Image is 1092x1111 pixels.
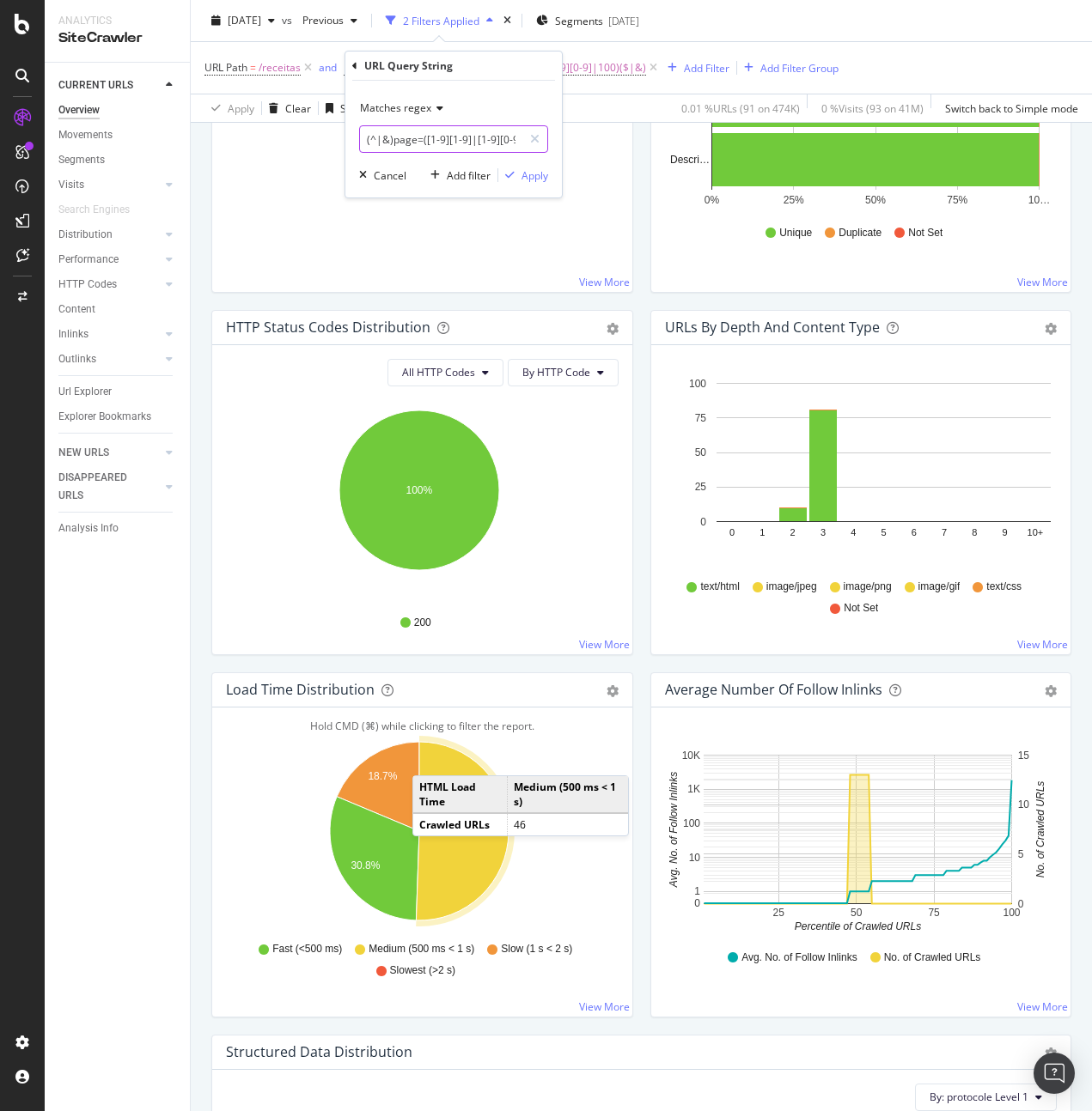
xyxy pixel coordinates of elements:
[226,735,612,934] svg: A chart.
[58,151,105,169] div: Segments
[58,276,161,294] a: HTTP Codes
[579,637,630,652] a: View More
[250,60,256,75] span: =
[498,167,548,184] button: Apply
[508,776,628,813] td: Medium (500 ms < 1 s)
[1017,999,1068,1014] a: View More
[58,76,161,94] a: CURRENT URLS
[522,168,548,183] div: Apply
[522,365,590,379] span: By HTTP Code
[1045,323,1057,335] div: gear
[204,94,254,122] button: Apply
[844,601,878,616] span: Not Set
[1017,750,1029,762] text: 15
[282,13,296,27] span: vs
[688,378,705,390] text: 100
[700,516,706,528] text: 0
[58,126,113,144] div: Movements
[772,907,784,919] text: 25
[665,319,880,336] div: URLs by Depth and Content Type
[737,58,839,78] button: Add Filter Group
[228,100,254,115] div: Apply
[406,484,433,496] text: 100%
[986,580,1022,594] span: text/css
[508,813,628,835] td: 46
[682,817,699,829] text: 100
[704,194,719,206] text: 0%
[851,527,856,537] text: 4
[665,735,1051,934] svg: A chart.
[351,859,380,871] text: 30.8%
[58,151,178,169] a: Segments
[259,56,301,80] span: /receitas
[58,176,84,194] div: Visits
[469,826,498,838] text: 50.5%
[1034,1053,1075,1094] div: Open Intercom Messenger
[729,527,735,537] text: 0
[945,100,1078,115] div: Switch back to Simple mode
[58,14,176,28] div: Analytics
[694,885,700,897] text: 1
[364,58,453,73] div: URL Query String
[794,920,920,932] text: Percentile of Crawled URLs
[58,469,161,505] a: DISAPPEARED URLS
[387,359,503,386] button: All HTTP Codes
[608,13,639,27] div: [DATE]
[413,776,508,813] td: HTML Load Time
[938,94,1078,122] button: Switch back to Simple mode
[58,126,178,144] a: Movements
[262,94,311,122] button: Clear
[766,580,817,594] span: image/jpeg
[1017,848,1023,860] text: 5
[665,681,882,698] div: Average Number of Follow Inlinks
[368,770,397,782] text: 18.7%
[58,226,161,244] a: Distribution
[58,76,133,94] div: CURRENT URLS
[228,13,261,27] span: 2025 Sep. 5th
[941,527,946,537] text: 7
[58,444,161,462] a: NEW URLS
[918,580,961,594] span: image/gif
[58,325,88,343] div: Inlinks
[972,527,977,537] text: 8
[369,942,474,956] span: Medium (500 ms < 1 s)
[58,201,147,219] a: Search Engines
[844,580,892,594] span: image/png
[607,323,619,335] div: gear
[58,469,145,505] div: DISAPPEARED URLS
[668,772,680,889] text: Avg. No. of Follow Inlinks
[783,194,803,206] text: 25%
[58,226,113,244] div: Distribution
[319,94,363,122] button: Save
[58,325,161,343] a: Inlinks
[319,60,337,75] div: and
[607,685,619,697] div: gear
[58,408,151,426] div: Explorer Bookmarks
[884,950,981,965] span: No. of Crawled URLs
[58,519,178,537] a: Analysis Info
[58,176,161,194] a: Visits
[285,100,311,115] div: Clear
[915,1084,1057,1111] button: By: protocole Level 1
[665,373,1051,572] svg: A chart.
[360,100,431,115] span: Matches regex
[58,251,119,269] div: Performance
[204,60,247,75] span: URL Path
[414,616,431,630] span: 200
[1017,275,1068,289] a: View More
[1017,898,1023,910] text: 0
[1028,194,1049,206] text: 10…
[58,519,119,537] div: Analysis Info
[500,12,515,29] div: times
[424,167,491,184] button: Add filter
[579,275,630,289] a: View More
[390,963,455,978] span: Slowest (>2 s)
[226,1043,412,1060] div: Structured Data Distribution
[403,13,479,27] div: 2 Filters Applied
[58,201,130,219] div: Search Engines
[58,101,100,119] div: Overview
[684,60,729,75] div: Add Filter
[864,194,885,206] text: 50%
